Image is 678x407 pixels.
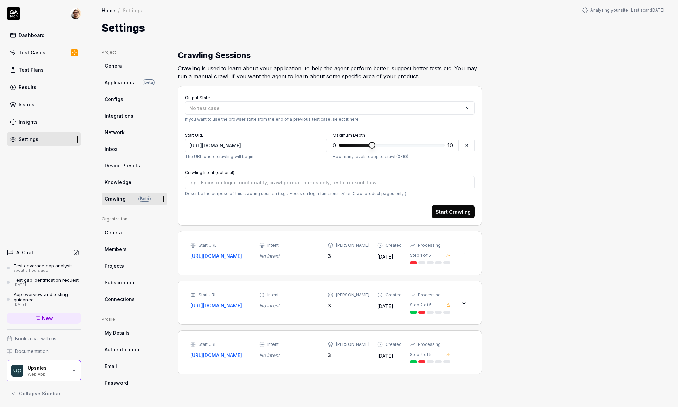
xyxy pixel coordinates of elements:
[14,263,73,268] div: Test coverage gap analysis
[105,379,128,386] span: Password
[105,346,139,353] span: Authentication
[199,242,217,248] div: Start URL
[105,362,117,370] span: Email
[102,59,167,72] a: General
[105,279,134,286] span: Subscription
[7,348,81,355] a: Documentation
[410,302,432,308] div: Step 2 of 5
[11,365,23,377] img: Upsales Logo
[14,277,79,283] div: Test gap identification request
[27,371,67,376] div: Web App
[7,387,81,400] button: Collapse Sidebar
[185,139,327,152] input: https://awsbeta.upsales.com
[259,252,320,260] div: No intent
[15,335,56,342] span: Book a call with us
[333,141,336,149] span: 0
[19,84,36,91] div: Results
[190,352,251,359] a: [URL][DOMAIN_NAME]
[199,341,217,348] div: Start URL
[14,268,73,273] div: about 3 hours ago
[447,141,453,149] span: 10
[178,49,482,61] h2: Crawling Sessions
[102,343,167,356] a: Authentication
[105,145,117,153] span: Inbox
[7,132,81,146] a: Settings
[651,7,664,13] time: [DATE]
[377,254,393,260] time: [DATE]
[14,291,81,303] div: App overview and testing guidance
[123,7,142,14] div: Settings
[102,193,167,205] a: CrawlingBeta
[102,293,167,305] a: Connections
[15,348,49,355] span: Documentation
[582,7,664,13] div: Analyzing your site
[7,313,81,324] a: New
[42,315,53,322] span: New
[631,7,664,13] span: Last scan:
[328,302,369,309] div: 3
[102,260,167,272] a: Projects
[185,132,203,138] label: Start URL
[105,229,124,236] span: General
[102,20,145,36] h1: Settings
[102,276,167,289] a: Subscription
[185,191,475,197] p: Describe the purpose of this crawling session (e.g., 'Focus on login functionality' or 'Crawl pro...
[259,302,320,309] div: No intent
[102,226,167,239] a: General
[19,136,38,143] div: Settings
[7,263,81,273] a: Test coverage gap analysisabout 3 hours ago
[7,98,81,111] a: Issues
[105,62,124,69] span: General
[582,7,664,13] button: Analyzing your siteLast scan:[DATE]
[118,7,120,14] div: /
[105,179,131,186] span: Knowledge
[333,132,365,138] label: Maximum Depth
[14,302,81,307] div: [DATE]
[102,49,167,55] div: Project
[105,246,127,253] span: Members
[105,329,130,336] span: My Details
[385,242,402,248] div: Created
[267,242,279,248] div: Intent
[385,292,402,298] div: Created
[259,352,320,359] div: No intent
[418,292,441,298] div: Processing
[19,49,45,56] div: Test Cases
[19,390,61,397] span: Collapse Sidebar
[410,352,432,358] div: Step 2 of 5
[189,105,220,111] span: No test case
[102,159,167,172] a: Device Presets
[7,46,81,59] a: Test Cases
[336,341,369,348] div: [PERSON_NAME]
[102,376,167,389] a: Password
[105,95,123,103] span: Configs
[105,162,140,169] span: Device Presets
[7,63,81,76] a: Test Plans
[105,195,126,202] span: Crawling
[7,277,81,287] a: Test gap identification request[DATE]
[143,79,155,85] span: Beta
[333,154,475,160] p: How many levels deep to crawl (0-10)
[185,154,327,160] p: The URL where crawling will begin
[7,335,81,342] a: Book a call with us
[267,341,279,348] div: Intent
[185,170,234,175] label: Crawling Intent (optional)
[19,32,45,39] div: Dashboard
[7,360,81,381] button: Upsales LogoUpsalesWeb App
[102,216,167,222] div: Organization
[185,95,210,100] label: Output State
[102,360,167,372] a: Email
[418,242,441,248] div: Processing
[185,116,475,122] p: If you want to use the browser state from the end of a previous test case, select it here
[102,126,167,139] a: Network
[105,112,133,119] span: Integrations
[102,109,167,122] a: Integrations
[7,115,81,128] a: Insights
[102,176,167,189] a: Knowledge
[377,353,393,359] time: [DATE]
[410,252,431,259] div: Step 1 of 5
[178,61,482,81] h2: Crawling is used to learn about your application, to help the agent perform better, suggest bette...
[102,76,167,89] a: ApplicationsBeta
[7,81,81,94] a: Results
[27,365,67,371] div: Upsales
